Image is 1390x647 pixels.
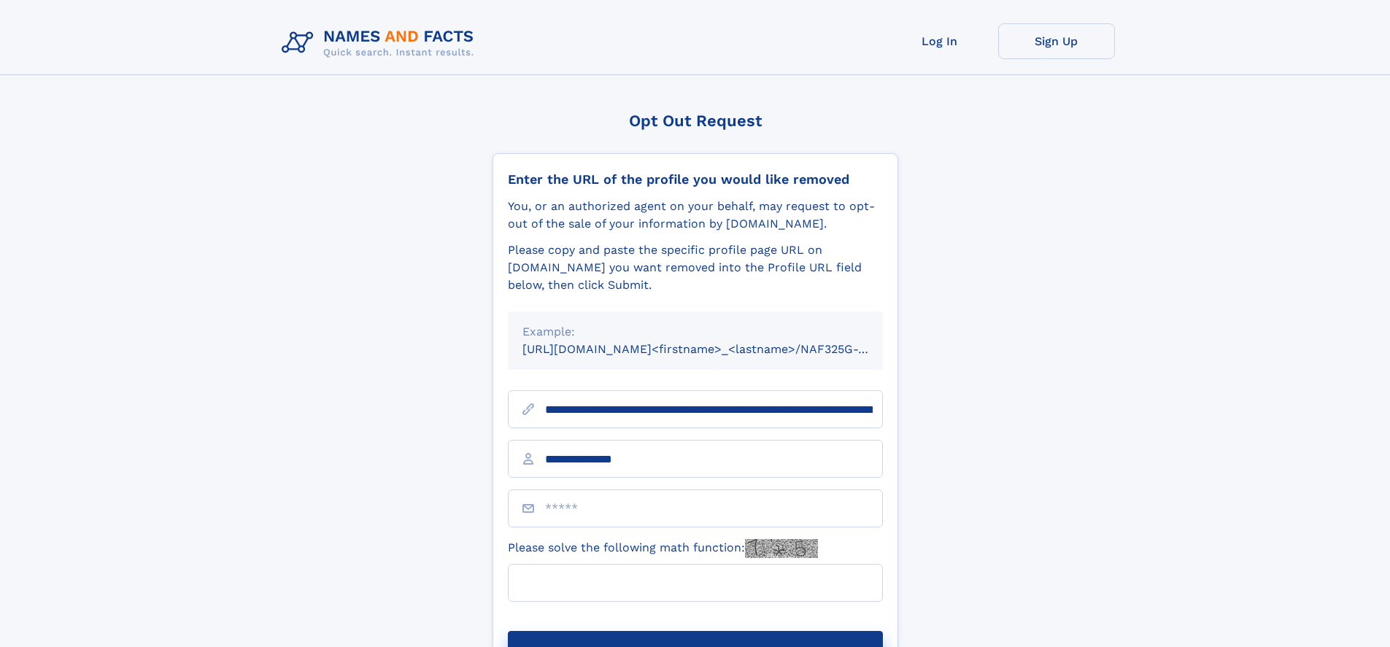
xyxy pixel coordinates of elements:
div: Please copy and paste the specific profile page URL on [DOMAIN_NAME] you want removed into the Pr... [508,241,883,294]
a: Sign Up [998,23,1115,59]
div: Example: [522,323,868,341]
img: Logo Names and Facts [276,23,486,63]
label: Please solve the following math function: [508,539,818,558]
a: Log In [881,23,998,59]
div: You, or an authorized agent on your behalf, may request to opt-out of the sale of your informatio... [508,198,883,233]
div: Opt Out Request [493,112,898,130]
small: [URL][DOMAIN_NAME]<firstname>_<lastname>/NAF325G-xxxxxxxx [522,342,911,356]
div: Enter the URL of the profile you would like removed [508,171,883,187]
